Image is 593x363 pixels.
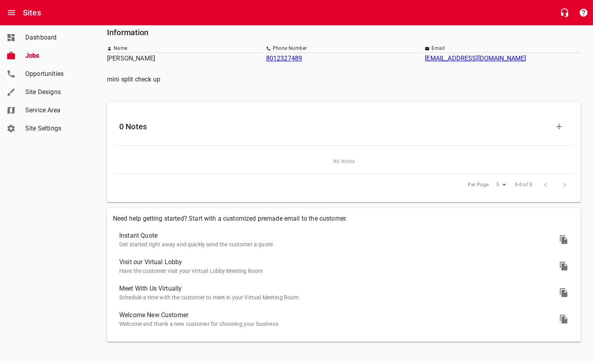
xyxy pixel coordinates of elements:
[119,231,556,240] span: Instant Quote
[107,54,263,63] p: [PERSON_NAME]
[25,33,85,42] span: Dashboard
[554,257,573,276] button: Copy email message to clipboard
[119,293,556,302] p: Schedule a time with the customer to meet in your Virtual Meeting Room
[113,306,575,333] a: Welcome New CustomerWelcome and thank a new customer for choosing your business
[119,320,556,328] p: Welcome and thank a new customer for choosing your business
[550,117,569,136] button: Add Note
[113,280,575,306] a: Meet With Us VirtuallySchedule a time with the customer to meet in your Virtual Meeting Room
[25,51,85,60] span: Jobs
[554,310,573,329] button: Copy email message to clipboard
[273,45,307,53] span: Phone Number
[119,267,556,275] p: Have the customer visit your Virtual Lobby Meeting Room
[23,6,41,19] h6: Sites
[554,283,573,302] button: Copy email message to clipboard
[574,3,593,22] button: Support Portal
[266,55,302,62] a: 8012327489
[119,284,556,293] span: Meet With Us Virtually
[555,3,574,22] button: Live Chat
[468,181,490,189] span: Per Page:
[114,45,128,53] span: Name
[107,26,581,39] h6: Information
[113,227,575,253] a: Instant QuoteGet started right away and quickly send the customer a quote
[493,180,509,190] div: 5
[25,87,85,97] span: Site Designs
[119,310,556,320] span: Welcome New Customer
[113,214,575,223] p: Need help getting started? Start with a customized premade email to the customer.
[2,3,21,22] button: Open drawer
[107,75,581,84] p: mini split check up
[554,230,573,249] button: Copy email message to clipboard
[121,158,567,166] span: No Notes
[113,253,575,280] a: Visit our Virtual LobbyHave the customer visit your Virtual Lobby Meeting Room
[119,120,550,133] h6: 0 Notes
[425,55,526,62] a: [EMAIL_ADDRESS][DOMAIN_NAME]
[25,106,85,115] span: Service Area
[119,240,556,249] p: Get started right away and quickly send the customer a quote
[25,69,85,79] span: Opportunities
[119,257,556,267] span: Visit our Virtual Lobby
[515,181,532,189] span: 0-0 of 0
[25,124,85,133] span: Site Settings
[432,45,445,53] span: Email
